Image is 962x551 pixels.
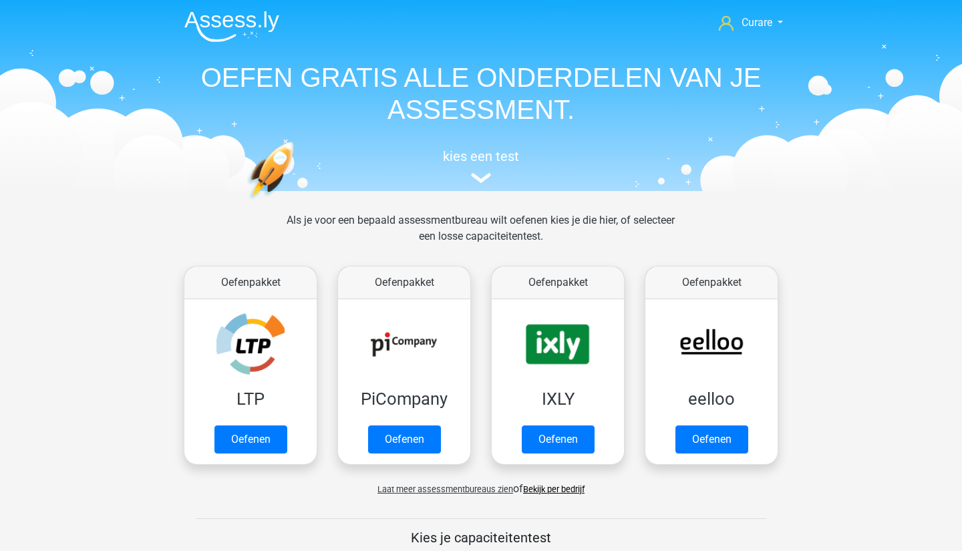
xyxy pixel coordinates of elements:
[471,173,491,183] img: assessment
[368,425,441,453] a: Oefenen
[675,425,748,453] a: Oefenen
[742,16,772,29] span: Curare
[214,425,287,453] a: Oefenen
[377,484,513,494] span: Laat meer assessmentbureaus zien
[174,61,788,126] h1: OEFEN GRATIS ALLE ONDERDELEN VAN JE ASSESSMENT.
[174,148,788,184] a: kies een test
[247,142,345,262] img: oefenen
[276,212,685,260] div: Als je voor een bepaald assessmentbureau wilt oefenen kies je die hier, of selecteer een losse ca...
[184,11,279,42] img: Assessly
[174,470,788,497] div: of
[713,15,788,31] a: Curare
[196,530,766,546] h5: Kies je capaciteitentest
[523,484,585,494] a: Bekijk per bedrijf
[522,425,595,453] a: Oefenen
[174,148,788,164] h5: kies een test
